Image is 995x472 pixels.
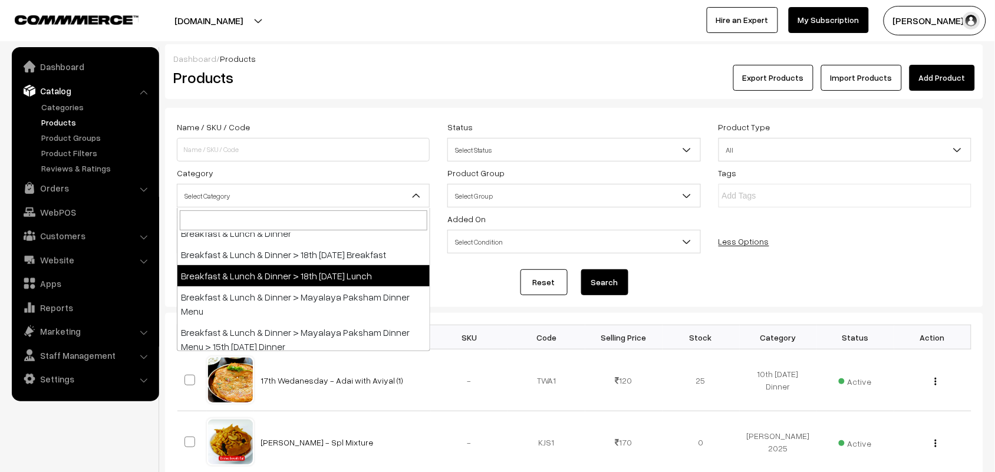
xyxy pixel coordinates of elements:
a: WebPOS [15,202,155,223]
td: 10th [DATE] Dinner [740,349,817,411]
a: Dashboard [15,56,155,77]
label: Status [447,121,473,133]
button: [DOMAIN_NAME] [133,6,284,35]
label: Tags [719,167,737,179]
a: Orders [15,177,155,199]
a: Reset [520,269,568,295]
a: Apps [15,273,155,294]
span: Select Category [177,184,430,207]
th: SKU [431,325,508,349]
li: Breakfast & Lunch & Dinner [177,223,430,244]
a: Hire an Expert [707,7,778,33]
div: / [173,52,975,65]
a: Reports [15,297,155,318]
th: Stock [663,325,740,349]
th: Action [894,325,971,349]
span: Select Condition [447,230,700,253]
h2: Products [173,68,429,87]
a: Catalog [15,80,155,101]
label: Added On [447,213,486,225]
input: Name / SKU / Code [177,138,430,161]
label: Product Group [447,167,505,179]
label: Name / SKU / Code [177,121,250,133]
span: Select Condition [448,232,700,252]
label: Category [177,167,213,179]
a: Settings [15,368,155,390]
a: Product Filters [38,147,155,159]
span: Select Category [177,186,429,206]
a: Products [38,116,155,128]
a: Website [15,249,155,270]
a: Categories [38,101,155,113]
a: Staff Management [15,345,155,366]
img: Menu [935,440,937,447]
button: [PERSON_NAME] s… [884,6,986,35]
span: Active [839,434,872,450]
a: COMMMERCE [15,12,118,26]
a: Dashboard [173,54,216,64]
a: Reviews & Ratings [38,162,155,174]
th: Category [740,325,817,349]
a: 17th Wedanesday - Adai with Aviyal (1) [261,375,404,385]
th: Status [817,325,894,349]
a: Add Product [910,65,975,91]
input: Add Tags [722,190,825,202]
span: All [719,138,971,161]
a: Import Products [821,65,902,91]
a: Marketing [15,321,155,342]
img: Menu [935,378,937,385]
td: TWA1 [508,349,585,411]
a: My Subscription [789,7,869,33]
span: Select Status [448,140,700,160]
label: Product Type [719,121,770,133]
li: Breakfast & Lunch & Dinner > Mayalaya Paksham Dinner Menu [177,286,430,322]
button: Export Products [733,65,813,91]
td: - [431,349,508,411]
a: Customers [15,225,155,246]
span: Select Status [447,138,700,161]
span: Products [220,54,256,64]
li: Breakfast & Lunch & Dinner > Mayalaya Paksham Dinner Menu > 15th [DATE] Dinner [177,322,430,357]
td: 25 [663,349,740,411]
span: All [719,140,971,160]
span: Select Group [448,186,700,206]
a: Product Groups [38,131,155,144]
li: Breakfast & Lunch & Dinner > 18th [DATE] Breakfast [177,244,430,265]
img: user [963,12,980,29]
button: Search [581,269,628,295]
a: [PERSON_NAME] - Spl Mixture [261,437,374,447]
img: COMMMERCE [15,15,139,24]
span: Active [839,372,872,388]
th: Selling Price [585,325,663,349]
td: 120 [585,349,663,411]
li: Breakfast & Lunch & Dinner > 18th [DATE] Lunch [177,265,430,286]
th: Code [508,325,585,349]
a: Less Options [719,236,769,246]
span: Select Group [447,184,700,207]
